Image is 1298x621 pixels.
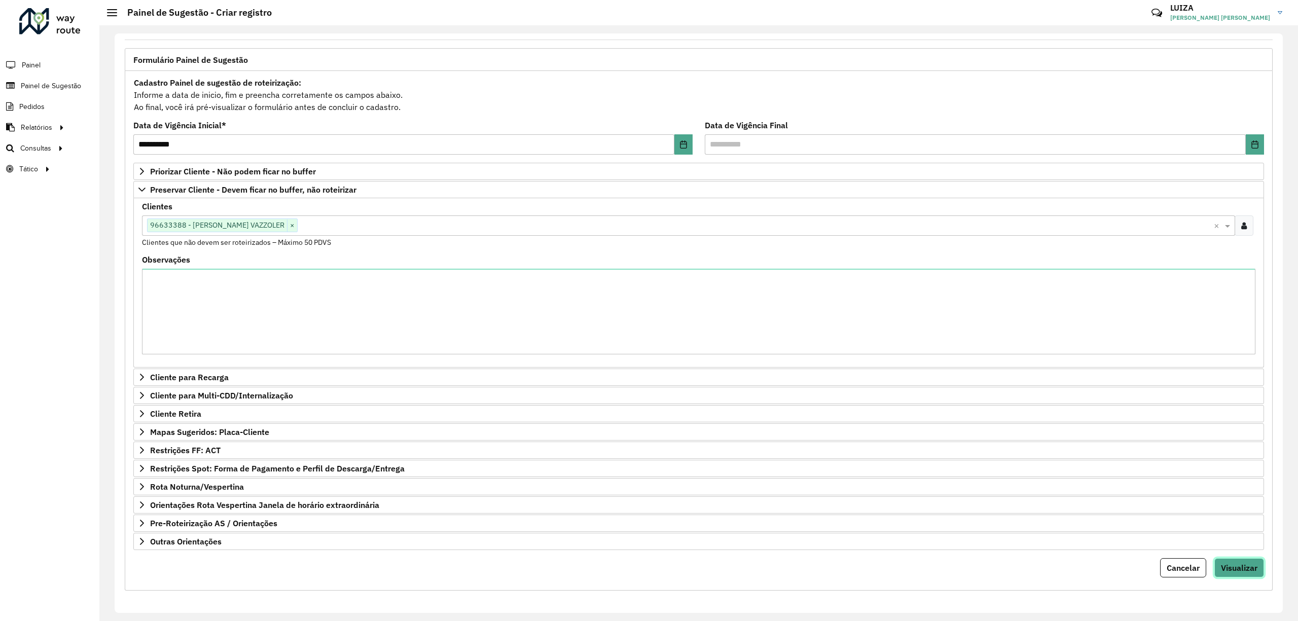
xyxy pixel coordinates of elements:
[1146,2,1168,24] a: Contato Rápido
[142,253,190,266] label: Observações
[134,78,301,88] strong: Cadastro Painel de sugestão de roteirização:
[142,238,331,247] small: Clientes que não devem ser roteirizados – Máximo 50 PDVS
[150,501,379,509] span: Orientações Rota Vespertina Janela de horário extraordinária
[21,122,52,133] span: Relatórios
[150,167,316,175] span: Priorizar Cliente - Não podem ficar no buffer
[133,405,1264,422] a: Cliente Retira
[133,76,1264,114] div: Informe a data de inicio, fim e preencha corretamente os campos abaixo. Ao final, você irá pré-vi...
[133,119,226,131] label: Data de Vigência Inicial
[150,186,356,194] span: Preservar Cliente - Devem ficar no buffer, não roteirizar
[705,119,788,131] label: Data de Vigência Final
[1214,220,1222,232] span: Clear all
[142,200,172,212] label: Clientes
[150,373,229,381] span: Cliente para Recarga
[19,101,45,112] span: Pedidos
[133,198,1264,368] div: Preservar Cliente - Devem ficar no buffer, não roteirizar
[150,410,201,418] span: Cliente Retira
[133,533,1264,550] a: Outras Orientações
[133,442,1264,459] a: Restrições FF: ACT
[22,60,41,70] span: Painel
[133,369,1264,386] a: Cliente para Recarga
[287,220,297,232] span: ×
[150,428,269,436] span: Mapas Sugeridos: Placa-Cliente
[1170,3,1270,13] h3: LUIZA
[674,134,693,155] button: Choose Date
[150,464,405,472] span: Restrições Spot: Forma de Pagamento e Perfil de Descarga/Entrega
[133,56,248,64] span: Formulário Painel de Sugestão
[148,219,287,231] span: 96633388 - [PERSON_NAME] VAZZOLER
[133,387,1264,404] a: Cliente para Multi-CDD/Internalização
[133,163,1264,180] a: Priorizar Cliente - Não podem ficar no buffer
[133,460,1264,477] a: Restrições Spot: Forma de Pagamento e Perfil de Descarga/Entrega
[133,515,1264,532] a: Pre-Roteirização AS / Orientações
[20,143,51,154] span: Consultas
[133,496,1264,514] a: Orientações Rota Vespertina Janela de horário extraordinária
[1246,134,1264,155] button: Choose Date
[1214,558,1264,577] button: Visualizar
[19,164,38,174] span: Tático
[1221,563,1257,573] span: Visualizar
[133,478,1264,495] a: Rota Noturna/Vespertina
[1167,563,1200,573] span: Cancelar
[117,7,272,18] h2: Painel de Sugestão - Criar registro
[21,81,81,91] span: Painel de Sugestão
[150,391,293,399] span: Cliente para Multi-CDD/Internalização
[1160,558,1206,577] button: Cancelar
[133,181,1264,198] a: Preservar Cliente - Devem ficar no buffer, não roteirizar
[150,483,244,491] span: Rota Noturna/Vespertina
[150,537,222,545] span: Outras Orientações
[150,519,277,527] span: Pre-Roteirização AS / Orientações
[1170,13,1270,22] span: [PERSON_NAME] [PERSON_NAME]
[150,446,221,454] span: Restrições FF: ACT
[133,423,1264,441] a: Mapas Sugeridos: Placa-Cliente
